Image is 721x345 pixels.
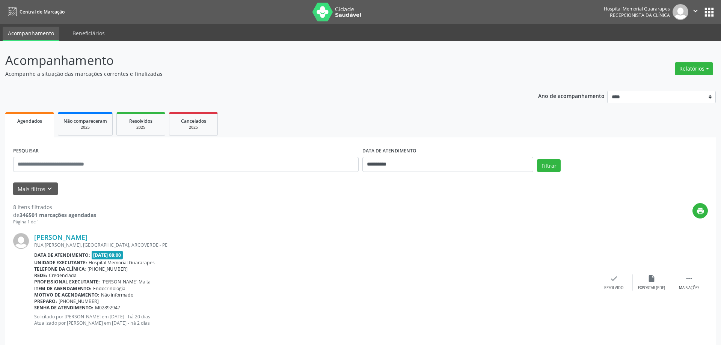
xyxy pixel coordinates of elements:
button:  [688,4,703,20]
span: Cancelados [181,118,206,124]
a: Acompanhamento [3,27,59,41]
div: 2025 [63,125,107,130]
div: RUA [PERSON_NAME], [GEOGRAPHIC_DATA], ARCOVERDE - PE [34,242,595,248]
span: Central de Marcação [20,9,65,15]
div: Hospital Memorial Guararapes [604,6,670,12]
b: Motivo de agendamento: [34,292,100,298]
b: Preparo: [34,298,57,304]
p: Acompanhamento [5,51,502,70]
button: apps [703,6,716,19]
span: M02892947 [95,304,120,311]
i: check [610,274,618,283]
b: Telefone da clínica: [34,266,86,272]
div: Mais ações [679,285,699,291]
label: PESQUISAR [13,145,39,157]
b: Profissional executante: [34,279,100,285]
label: DATA DE ATENDIMENTO [362,145,416,157]
button: print [692,203,708,218]
span: Resolvidos [129,118,152,124]
i:  [685,274,693,283]
b: Item de agendamento: [34,285,92,292]
div: 8 itens filtrados [13,203,96,211]
a: Central de Marcação [5,6,65,18]
i: keyboard_arrow_down [45,185,54,193]
b: Rede: [34,272,47,279]
i: insert_drive_file [647,274,656,283]
span: Recepcionista da clínica [610,12,670,18]
p: Solicitado por [PERSON_NAME] em [DATE] - há 20 dias Atualizado por [PERSON_NAME] em [DATE] - há 2... [34,313,595,326]
span: Não compareceram [63,118,107,124]
div: 2025 [122,125,160,130]
button: Mais filtroskeyboard_arrow_down [13,182,58,196]
p: Ano de acompanhamento [538,91,605,100]
i:  [691,7,700,15]
span: [PHONE_NUMBER] [87,266,128,272]
span: Agendados [17,118,42,124]
div: Resolvido [604,285,623,291]
button: Relatórios [675,62,713,75]
span: Credenciada [49,272,77,279]
img: img [13,233,29,249]
i: print [696,207,704,215]
span: Hospital Memorial Guararapes [89,259,155,266]
p: Acompanhe a situação das marcações correntes e finalizadas [5,70,502,78]
a: [PERSON_NAME] [34,233,87,241]
span: Não informado [101,292,133,298]
div: de [13,211,96,219]
a: Beneficiários [67,27,110,40]
button: Filtrar [537,159,561,172]
img: img [673,4,688,20]
span: [PHONE_NUMBER] [59,298,99,304]
div: Página 1 de 1 [13,219,96,225]
span: Endocrinologia [93,285,125,292]
b: Senha de atendimento: [34,304,94,311]
div: 2025 [175,125,212,130]
span: [PERSON_NAME] Malta [101,279,151,285]
b: Unidade executante: [34,259,87,266]
span: [DATE] 08:00 [92,251,123,259]
strong: 346501 marcações agendadas [20,211,96,218]
b: Data de atendimento: [34,252,90,258]
div: Exportar (PDF) [638,285,665,291]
